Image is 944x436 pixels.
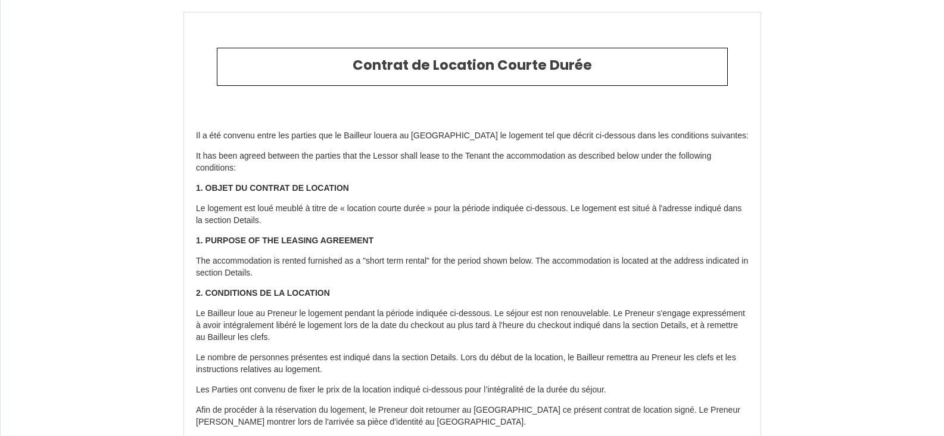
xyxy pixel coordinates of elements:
p: Afin de procéder à la réservation du logement, le Preneur doit retourner au [GEOGRAPHIC_DATA] ce ... [196,404,749,428]
p: Le logement est loué meublé à titre de « location courte durée » pour la période indiquée ci-dess... [196,203,749,227]
p: Les Parties ont convenu de fixer le prix de la location indiqué ci-dessous pour l’intégralité de ... [196,384,749,396]
p: It has been agreed between the parties that the Lessor shall lease to the Tenant the accommodatio... [196,150,749,174]
strong: 1. OBJET DU CONTRAT DE LOCATION [196,183,349,193]
p: Il a été convenu entre les parties que le Bailleur louera au [GEOGRAPHIC_DATA] le logement tel qu... [196,130,749,142]
p: Le nombre de personnes présentes est indiqué dans la section Details. Lors du début de la locatio... [196,352,749,376]
strong: 1. PURPOSE OF THE LEASING AGREEMENT [196,236,373,245]
p: Le Bailleur loue au Preneur le logement pendant la période indiquée ci-dessous. Le séjour est non... [196,308,749,344]
strong: 2. CONDITIONS DE LA LOCATION [196,288,330,298]
p: The accommodation is rented furnished as a "short term rental" for the period shown below. The ac... [196,255,749,279]
h2: Contrat de Location Courte Durée [226,57,718,74]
